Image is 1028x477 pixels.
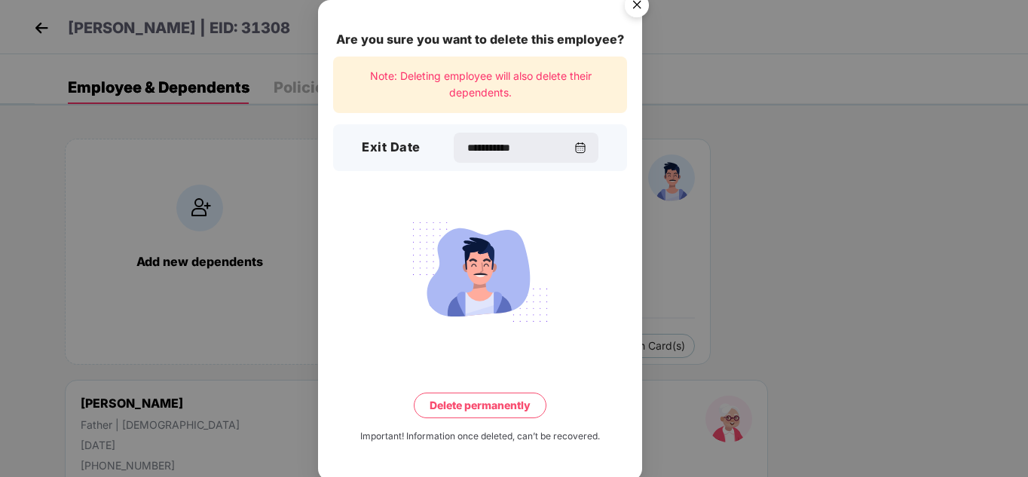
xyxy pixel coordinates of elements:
[333,30,627,49] div: Are you sure you want to delete this employee?
[333,57,627,113] div: Note: Deleting employee will also delete their dependents.
[396,213,564,331] img: svg+xml;base64,PHN2ZyB4bWxucz0iaHR0cDovL3d3dy53My5vcmcvMjAwMC9zdmciIHdpZHRoPSIyMjQiIGhlaWdodD0iMT...
[362,138,421,157] h3: Exit Date
[574,142,586,154] img: svg+xml;base64,PHN2ZyBpZD0iQ2FsZW5kYXItMzJ4MzIiIHhtbG5zPSJodHRwOi8vd3d3LnczLm9yZy8yMDAwL3N2ZyIgd2...
[360,430,600,444] div: Important! Information once deleted, can’t be recovered.
[414,393,546,418] button: Delete permanently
